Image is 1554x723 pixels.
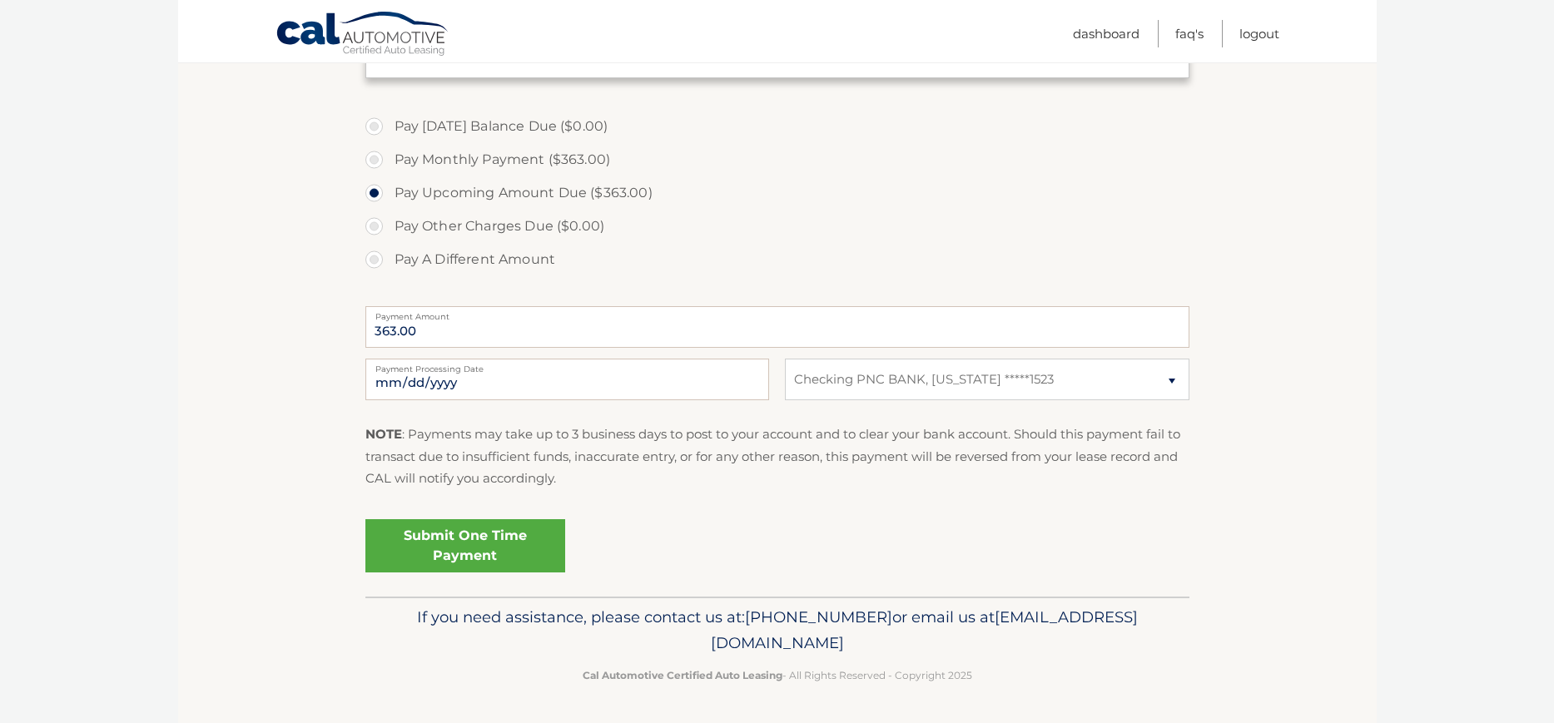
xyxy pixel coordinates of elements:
p: - All Rights Reserved - Copyright 2025 [376,666,1179,684]
label: Payment Amount [365,306,1189,319]
label: Pay Monthly Payment ($363.00) [365,143,1189,176]
label: Payment Processing Date [365,359,769,372]
a: Logout [1239,20,1279,47]
label: Pay Other Charges Due ($0.00) [365,210,1189,243]
a: Submit One Time Payment [365,519,565,572]
a: FAQ's [1175,20,1204,47]
a: Dashboard [1073,20,1139,47]
input: Payment Amount [365,306,1189,348]
label: Pay A Different Amount [365,243,1189,276]
p: : Payments may take up to 3 business days to post to your account and to clear your bank account.... [365,423,1189,489]
p: If you need assistance, please contact us at: or email us at [376,604,1179,657]
a: Cal Automotive [276,11,450,59]
strong: NOTE [365,426,402,442]
label: Pay Upcoming Amount Due ($363.00) [365,176,1189,210]
strong: Cal Automotive Certified Auto Leasing [583,669,782,681]
span: [PHONE_NUMBER] [745,607,892,626]
label: Pay [DATE] Balance Due ($0.00) [365,110,1189,143]
input: Payment Date [365,359,769,400]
